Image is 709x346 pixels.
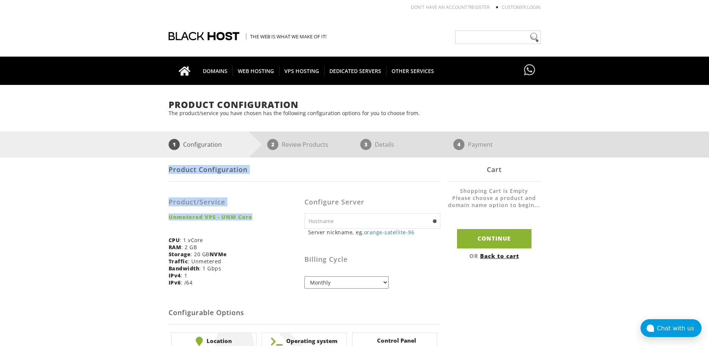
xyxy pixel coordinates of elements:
[198,57,233,85] a: DOMAINS
[279,57,325,85] a: VPS HOSTING
[246,33,326,40] span: The Web is what we make of it!
[169,158,440,182] div: Product Configuration
[448,158,541,182] div: Cart
[400,4,489,10] li: Don't have an account?
[308,229,440,236] small: Server nickname, eg.
[169,213,299,220] strong: Unmetered VPS - UNM Core
[267,139,278,150] span: 2
[360,139,371,150] span: 3
[169,244,182,251] b: RAM
[386,57,439,85] a: OTHER SERVICES
[169,279,181,286] b: IPv6
[169,199,299,206] h3: Product/Service
[169,258,188,265] b: Traffic
[386,66,439,76] span: OTHER SERVICES
[304,256,440,263] h3: Billing Cycle
[468,139,493,150] p: Payment
[171,57,198,85] a: Go to homepage
[469,4,489,10] a: REGISTER
[356,337,433,344] b: Control Panel
[198,66,233,76] span: DOMAINS
[169,237,180,244] b: CPU
[169,302,440,324] h2: Configurable Options
[279,66,325,76] span: VPS HOSTING
[169,265,199,272] b: Bandwidth
[455,31,541,44] input: Need help?
[480,252,519,260] a: Back to cart
[657,325,702,332] div: Chat with us
[169,187,304,292] div: : 1 vCore : 2 GB : 20 GB : Unmetered : 1 Gbps : 1 : /64
[169,272,181,279] b: IPv4
[641,319,702,337] button: Chat with us
[183,139,222,150] p: Configuration
[324,66,387,76] span: DEDICATED SERVERS
[522,57,537,84] a: Have questions?
[169,139,180,150] span: 1
[457,229,531,248] input: Continue
[448,252,541,260] div: OR
[448,187,541,216] li: Shopping Cart is Empty Please choose a product and domain name option to begin...
[169,100,541,109] h1: Product Configuration
[266,337,343,346] b: Operating system
[324,57,387,85] a: DEDICATED SERVERS
[175,337,252,346] b: Location
[210,251,227,258] b: NVMe
[304,199,440,206] h3: Configure Server
[453,139,464,150] span: 4
[169,251,191,258] b: Storage
[304,213,440,229] input: Hostname
[282,139,328,150] p: Review Products
[169,109,541,117] p: The product/service you have chosen has the following configuration options for you to choose from.
[233,66,280,76] span: WEB HOSTING
[375,139,394,150] p: Details
[502,4,540,10] a: Customer Login
[233,57,280,85] a: WEB HOSTING
[364,229,415,236] a: orange-satellite-96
